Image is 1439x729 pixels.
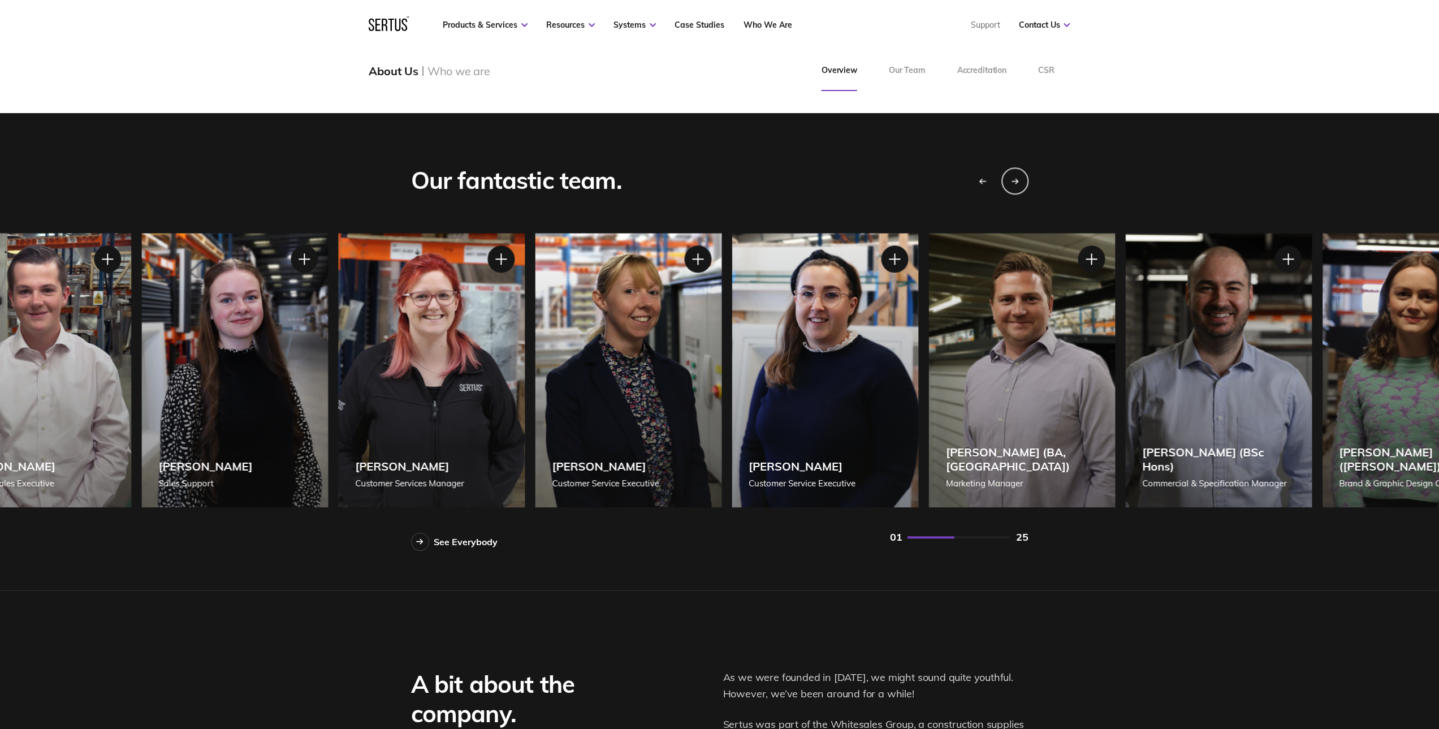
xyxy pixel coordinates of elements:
[427,64,490,78] div: Who we are
[158,477,252,490] div: Sales Support
[613,20,656,30] a: Systems
[675,20,724,30] a: Case Studies
[1142,477,1295,490] div: Commercial & Specification Manager
[945,445,1098,473] div: [PERSON_NAME] (BA, [GEOGRAPHIC_DATA])
[411,533,498,551] a: See Everybody
[749,459,855,473] div: [PERSON_NAME]
[355,477,464,490] div: Customer Services Manager
[552,459,659,473] div: [PERSON_NAME]
[890,530,902,543] div: 01
[945,477,1098,490] div: Marketing Manager
[1018,20,1070,30] a: Contact Us
[969,167,996,195] div: Previous slide
[1001,167,1029,195] div: Next slide
[1022,50,1070,91] a: CSR
[552,477,659,490] div: Customer Service Executive
[546,20,595,30] a: Resources
[723,670,1029,702] p: As we were founded in [DATE], we might sound quite youthful. However, we’ve been around for a while!
[158,459,252,473] div: [PERSON_NAME]
[749,477,855,490] div: Customer Service Executive
[1235,598,1439,729] iframe: Chat Widget
[743,20,792,30] a: Who We Are
[970,20,1000,30] a: Support
[1142,445,1295,473] div: [PERSON_NAME] (BSc Hons)
[1016,530,1028,543] div: 25
[941,50,1022,91] a: Accreditation
[355,459,464,473] div: [PERSON_NAME]
[411,166,622,196] div: Our fantastic team.
[411,670,637,729] div: A bit about the company.
[1235,598,1439,729] div: Widżet czatu
[443,20,528,30] a: Products & Services
[369,64,418,78] div: About Us
[434,536,498,547] div: See Everybody
[873,50,941,91] a: Our Team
